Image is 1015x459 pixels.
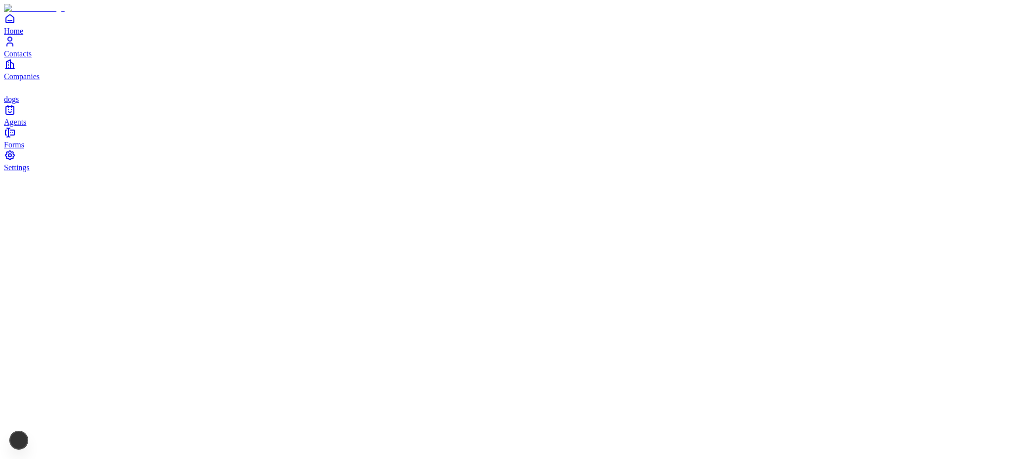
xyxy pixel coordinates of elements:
span: dogs [4,95,19,103]
span: Companies [4,72,40,81]
span: Agents [4,118,26,126]
span: Settings [4,163,30,172]
a: Agents [4,104,1011,126]
img: Item Brain Logo [4,4,65,13]
a: Contacts [4,36,1011,58]
span: Contacts [4,49,32,58]
a: Settings [4,149,1011,172]
span: Forms [4,140,24,149]
a: dogs [4,81,1011,103]
a: Forms [4,127,1011,149]
span: Home [4,27,23,35]
a: Home [4,13,1011,35]
a: Companies [4,58,1011,81]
